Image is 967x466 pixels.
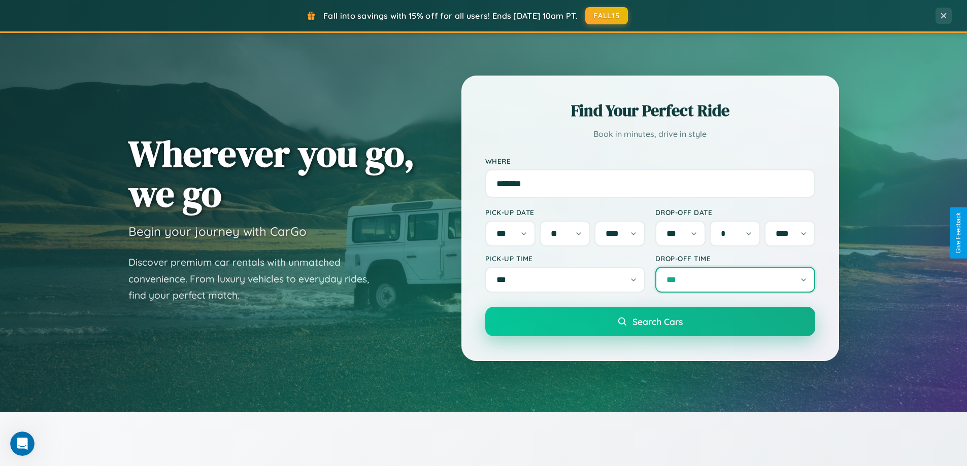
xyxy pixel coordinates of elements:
h3: Begin your journey with CarGo [128,224,307,239]
button: FALL15 [585,7,628,24]
h2: Find Your Perfect Ride [485,99,815,122]
div: Give Feedback [955,212,962,254]
h1: Wherever you go, we go [128,133,415,213]
label: Pick-up Time [485,254,645,263]
label: Where [485,157,815,165]
span: Search Cars [632,316,683,327]
label: Pick-up Date [485,208,645,217]
label: Drop-off Time [655,254,815,263]
iframe: Intercom live chat [10,432,35,456]
span: Fall into savings with 15% off for all users! Ends [DATE] 10am PT. [323,11,578,21]
label: Drop-off Date [655,208,815,217]
p: Discover premium car rentals with unmatched convenience. From luxury vehicles to everyday rides, ... [128,254,382,304]
p: Book in minutes, drive in style [485,127,815,141]
button: Search Cars [485,307,815,336]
